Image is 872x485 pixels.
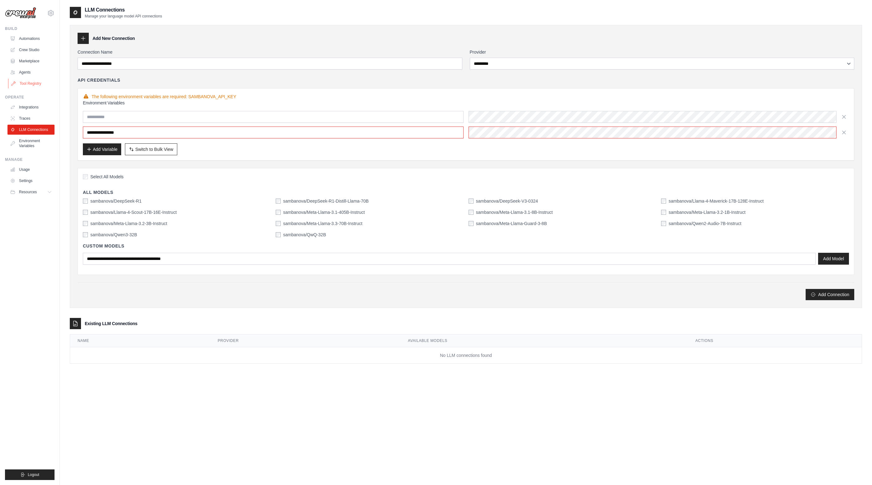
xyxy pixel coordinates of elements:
label: sambanova/QwQ-32B [283,232,326,238]
label: sambanova/DeepSeek-V3-0324 [476,198,538,204]
label: sambanova/Qwen3-32B [90,232,137,238]
h2: LLM Connections [85,6,162,14]
label: Provider [470,49,855,55]
input: sambanova/Qwen2-Audio-7B-Instruct [661,221,666,226]
label: sambanova/Llama-4-Scout-17B-16E-Instruct [90,209,177,215]
div: Operate [5,95,55,100]
input: sambanova/QwQ-32B [276,232,281,237]
a: LLM Connections [7,125,55,135]
input: sambanova/Meta-Llama-3.2-1B-Instruct [661,210,666,215]
label: sambanova/Meta-Llama-Guard-3-8B [476,220,547,227]
input: Select All Models [83,174,88,179]
a: Tool Registry [8,79,55,89]
div: Manage [5,157,55,162]
td: No LLM connections found [70,347,862,364]
h3: Add New Connection [93,35,135,41]
th: Name [70,334,210,347]
label: sambanova/Meta-Llama-3.1-405B-Instruct [283,209,365,215]
th: Available Models [400,334,688,347]
a: Crew Studio [7,45,55,55]
label: sambanova/Meta-Llama-3.2-3B-Instruct [90,220,167,227]
button: Logout [5,469,55,480]
input: sambanova/DeepSeek-V3-0324 [469,199,474,204]
a: Settings [7,176,55,186]
span: Resources [19,190,37,194]
div: The following environment variables are required: SAMBANOVA_API_KEY [83,94,849,100]
label: sambanova/Qwen2-Audio-7B-Instruct [669,220,741,227]
label: sambanova/Meta-Llama-3.2-1B-Instruct [669,209,746,215]
input: sambanova/Llama-4-Maverick-17B-128E-Instruct [661,199,666,204]
span: Switch to Bulk View [135,146,173,152]
input: sambanova/Meta-Llama-3.1-405B-Instruct [276,210,281,215]
input: sambanova/Llama-4-Scout-17B-16E-Instruct [83,210,88,215]
a: Marketplace [7,56,55,66]
th: Actions [688,334,862,347]
a: Traces [7,113,55,123]
label: sambanova/DeepSeek-R1-Distill-Llama-70B [283,198,369,204]
label: sambanova/DeepSeek-R1 [90,198,141,204]
a: Environment Variables [7,136,55,151]
input: sambanova/Meta-Llama-3.1-8B-Instruct [469,210,474,215]
a: Usage [7,165,55,175]
a: Agents [7,67,55,77]
button: Resources [7,187,55,197]
label: sambanova/Llama-4-Maverick-17B-128E-Instruct [669,198,764,204]
img: Logo [5,7,36,19]
h4: API Credentials [78,77,120,83]
th: Provider [210,334,401,347]
button: Add Connection [806,289,854,300]
button: Switch to Bulk View [125,143,177,155]
input: sambanova/DeepSeek-R1-Distill-Llama-70B [276,199,281,204]
span: Select All Models [90,174,124,180]
h4: All Models [83,189,849,195]
button: Add Model [818,253,849,265]
label: sambanova/Meta-Llama-3.1-8B-Instruct [476,209,553,215]
input: sambanova/Qwen3-32B [83,232,88,237]
label: sambanova/Meta-Llama-3.3-70B-Instruct [283,220,362,227]
input: sambanova/Meta-Llama-3.2-3B-Instruct [83,221,88,226]
label: Connection Name [78,49,462,55]
h4: Custom Models [83,243,849,249]
input: sambanova/Meta-Llama-Guard-3-8B [469,221,474,226]
span: Logout [28,472,39,477]
h3: Environment Variables [83,100,849,106]
input: sambanova/DeepSeek-R1 [83,199,88,204]
button: Add Variable [83,143,121,155]
a: Automations [7,34,55,44]
div: Build [5,26,55,31]
input: sambanova/Meta-Llama-3.3-70B-Instruct [276,221,281,226]
a: Integrations [7,102,55,112]
p: Manage your language model API connections [85,14,162,19]
h3: Existing LLM Connections [85,320,137,327]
